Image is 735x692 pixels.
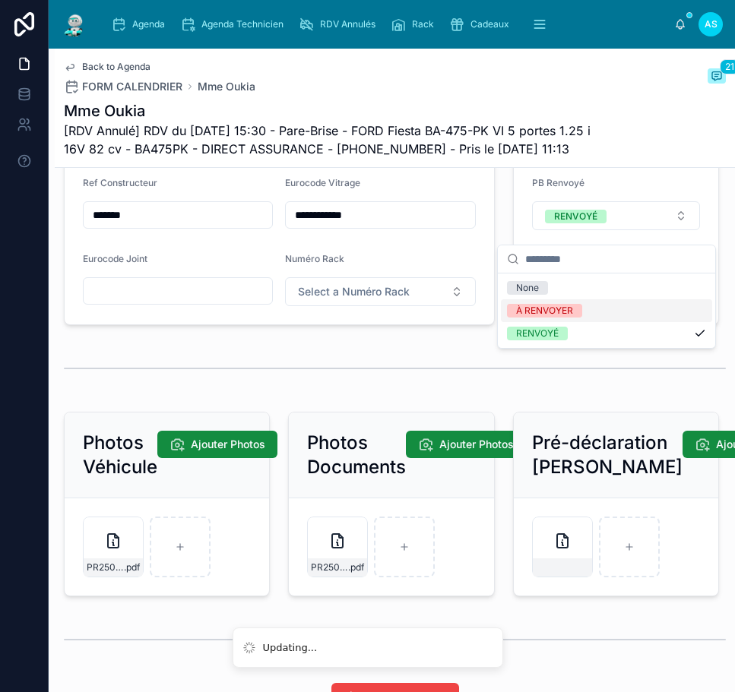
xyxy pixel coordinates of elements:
[412,18,434,30] span: Rack
[82,61,150,73] span: Back to Agenda
[198,79,255,94] a: Mme Oukia
[445,11,520,38] a: Cadeaux
[554,210,597,223] div: RENVOYÉ
[348,561,364,574] span: .pdf
[439,437,514,452] span: Ajouter Photos
[100,8,674,41] div: scrollable content
[470,18,509,30] span: Cadeaux
[386,11,445,38] a: Rack
[320,18,375,30] span: RDV Annulés
[64,100,612,122] h1: Mme Oukia
[532,431,683,479] h2: Pré-déclaration [PERSON_NAME]
[106,11,176,38] a: Agenda
[705,18,718,30] span: AS
[285,277,475,306] button: Select Button
[64,122,612,158] span: [RDV Annulé] RDV du [DATE] 15:30 - Pare-Brise - FORD Fiesta BA-475-PK VI 5 portes 1.25 i 16V 82 c...
[285,177,360,188] span: Eurocode Vitrage
[64,79,182,94] a: FORM CALENDRIER
[498,273,715,348] div: Suggestions
[532,201,700,230] button: Select Button
[176,11,294,38] a: Agenda Technicien
[708,68,726,87] button: 21
[64,61,150,73] a: Back to Agenda
[201,18,284,30] span: Agenda Technicien
[516,327,559,340] div: RENVOYÉ
[298,284,410,299] span: Select a Numéro Rack
[285,253,344,264] span: Numéro Rack
[83,431,157,479] h2: Photos Véhicule
[82,79,182,94] span: FORM CALENDRIER
[311,561,348,574] span: PR2507-1592
[61,12,88,36] img: App logo
[532,177,585,188] span: PB Renvoyé
[157,431,277,458] button: Ajouter Photos
[406,431,526,458] button: Ajouter Photos
[263,640,318,656] div: Updating...
[294,11,386,38] a: RDV Annulés
[132,18,165,30] span: Agenda
[124,561,140,574] span: .pdf
[83,177,157,188] span: Ref Constructeur
[191,437,265,452] span: Ajouter Photos
[87,561,124,574] span: PR2507-1592
[516,281,539,295] div: None
[83,253,147,264] span: Eurocode Joint
[516,304,573,318] div: À RENVOYER
[307,431,406,479] h2: Photos Documents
